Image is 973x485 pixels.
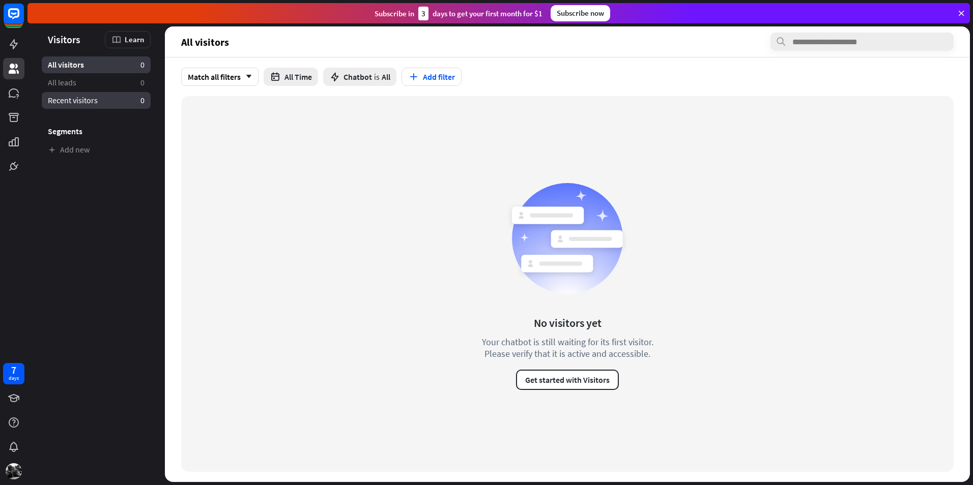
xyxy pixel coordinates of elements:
aside: 0 [140,59,145,70]
span: Learn [125,35,144,44]
a: Add new [42,141,151,158]
span: All visitors [48,59,84,70]
div: Your chatbot is still waiting for its first visitor. Please verify that it is active and accessible. [463,336,672,359]
span: is [374,72,380,82]
span: All [382,72,390,82]
h3: Segments [42,126,151,136]
div: Subscribe now [551,5,610,21]
span: Visitors [48,34,80,45]
aside: 0 [140,95,145,106]
aside: 0 [140,77,145,88]
div: Subscribe in days to get your first month for $1 [375,7,542,20]
span: Chatbot [344,72,372,82]
span: Recent visitors [48,95,98,106]
button: All Time [264,68,318,86]
div: Match all filters [181,68,259,86]
span: All visitors [181,36,229,48]
span: All leads [48,77,76,88]
button: Add filter [402,68,462,86]
a: Recent visitors 0 [42,92,151,109]
a: 7 days [3,363,24,384]
div: 7 [11,366,16,375]
i: arrow_down [241,74,252,80]
button: Open LiveChat chat widget [8,4,39,35]
button: Get started with Visitors [516,370,619,390]
a: All leads 0 [42,74,151,91]
div: No visitors yet [534,316,602,330]
div: days [9,375,19,382]
div: 3 [418,7,428,20]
